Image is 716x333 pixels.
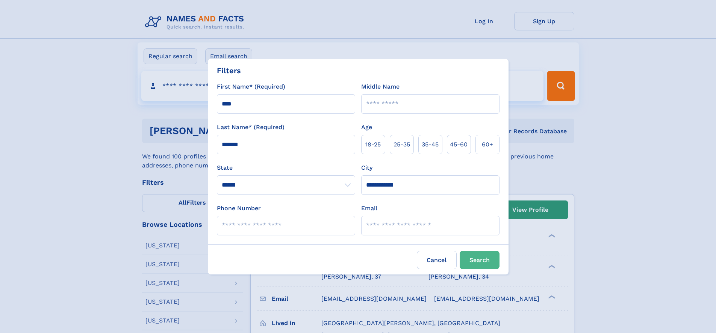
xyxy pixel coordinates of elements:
label: Last Name* (Required) [217,123,285,132]
label: Cancel [417,251,457,269]
span: 18‑25 [365,140,381,149]
span: 25‑35 [394,140,410,149]
button: Search [460,251,500,269]
label: Email [361,204,377,213]
label: Middle Name [361,82,400,91]
label: First Name* (Required) [217,82,285,91]
span: 60+ [482,140,493,149]
label: Phone Number [217,204,261,213]
span: 35‑45 [422,140,439,149]
div: Filters [217,65,241,76]
span: 45‑60 [450,140,468,149]
label: State [217,163,355,172]
label: City [361,163,372,172]
label: Age [361,123,372,132]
